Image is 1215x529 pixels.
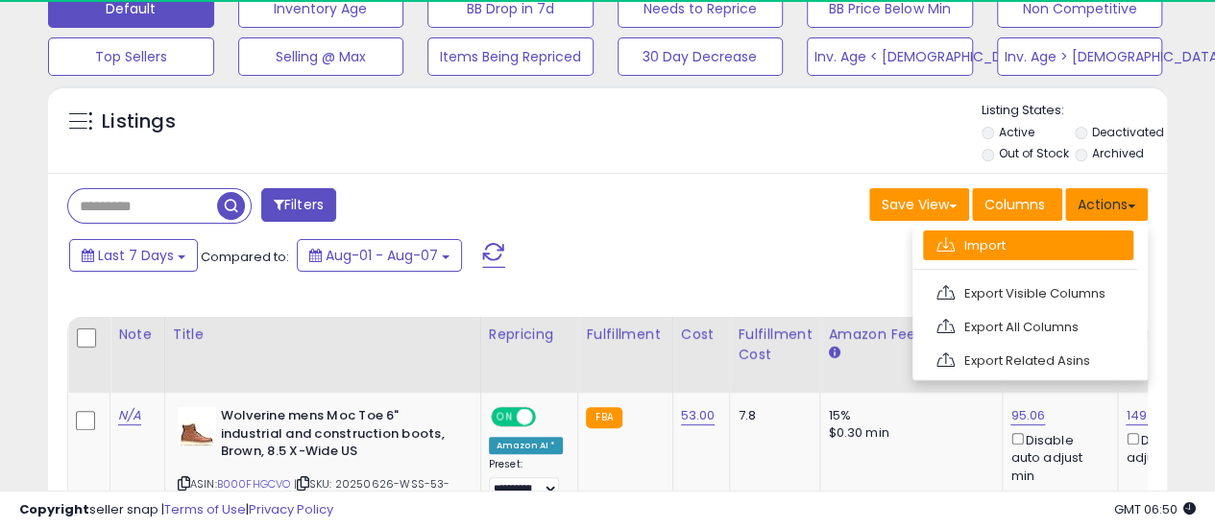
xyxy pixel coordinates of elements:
[427,37,594,76] button: Items Being Repriced
[326,246,438,265] span: Aug-01 - Aug-07
[984,195,1045,214] span: Columns
[261,188,336,222] button: Filters
[164,500,246,518] a: Terms of Use
[618,37,784,76] button: 30 Day Decrease
[102,108,176,135] h5: Listings
[178,407,216,445] img: 411UHkOJBDL._SL40_.jpg
[828,345,839,362] small: Amazon Fees.
[923,312,1133,342] a: Export All Columns
[923,278,1133,308] a: Export Visible Columns
[972,188,1062,221] button: Columns
[532,409,563,425] span: OFF
[586,325,664,345] div: Fulfillment
[297,239,462,272] button: Aug-01 - Aug-07
[828,424,987,442] div: $0.30 min
[681,406,716,425] a: 53.00
[1065,188,1148,221] button: Actions
[98,246,174,265] span: Last 7 Days
[489,458,564,501] div: Preset:
[998,124,1033,140] label: Active
[1092,145,1144,161] label: Archived
[238,37,404,76] button: Selling @ Max
[178,407,466,528] div: ASIN:
[118,325,157,345] div: Note
[923,346,1133,375] a: Export Related Asins
[1126,406,1165,425] a: 149.95
[738,325,812,365] div: Fulfillment Cost
[869,188,969,221] button: Save View
[1010,406,1045,425] a: 95.06
[997,37,1163,76] button: Inv. Age > [DEMOGRAPHIC_DATA]
[586,407,621,428] small: FBA
[19,501,333,519] div: seller snap | |
[828,407,987,424] div: 15%
[982,102,1167,120] p: Listing States:
[1092,124,1164,140] label: Deactivated
[201,248,289,266] span: Compared to:
[998,145,1068,161] label: Out of Stock
[48,37,214,76] button: Top Sellers
[681,325,722,345] div: Cost
[489,437,564,454] div: Amazon AI *
[738,407,805,424] div: 7.8
[173,325,473,345] div: Title
[19,500,89,518] strong: Copyright
[1010,429,1103,485] div: Disable auto adjust min
[828,325,994,345] div: Amazon Fees
[489,325,571,345] div: Repricing
[221,407,454,466] b: Wolverine mens Moc Toe 6" industrial and construction boots, Brown, 8.5 X-Wide US
[807,37,973,76] button: Inv. Age < [DEMOGRAPHIC_DATA]
[69,239,198,272] button: Last 7 Days
[923,230,1133,260] a: Import
[249,500,333,518] a: Privacy Policy
[493,409,517,425] span: ON
[118,406,141,425] a: N/A
[1114,500,1196,518] span: 2025-08-15 06:50 GMT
